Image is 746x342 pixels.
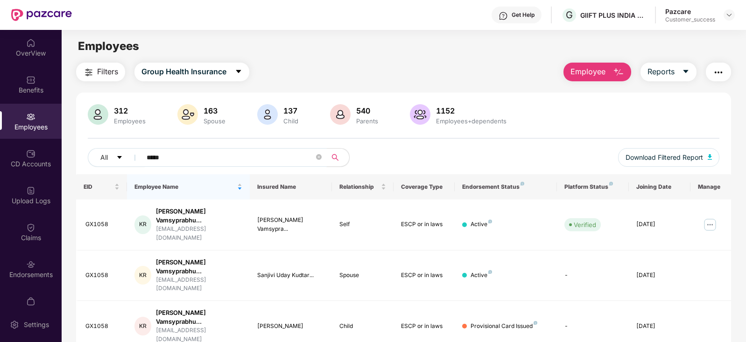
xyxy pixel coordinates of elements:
[574,220,596,229] div: Verified
[10,320,19,329] img: svg+xml;base64,PHN2ZyBpZD0iU2V0dGluZy0yMHgyMCIgeG1sbnM9Imh0dHA6Ly93d3cudzMub3JnLzIwMDAvc3ZnIiB3aW...
[462,183,549,191] div: Endorsement Status
[156,308,243,326] div: [PERSON_NAME] Vamsyprabhu...
[401,322,448,331] div: ESCP or in laws
[636,220,683,229] div: [DATE]
[682,68,690,76] span: caret-down
[339,220,386,229] div: Self
[26,112,35,121] img: svg+xml;base64,PHN2ZyBpZD0iRW1wbG95ZWVzIiB4bWxucz0iaHR0cDovL3d3dy53My5vcmcvMjAwMC9zdmciIHdpZHRoPS...
[665,16,715,23] div: Customer_success
[88,148,145,167] button: Allcaret-down
[282,117,300,125] div: Child
[636,271,683,280] div: [DATE]
[76,174,127,199] th: EID
[76,63,125,81] button: Filters
[332,174,394,199] th: Relationship
[708,154,712,160] img: svg+xml;base64,PHN2ZyB4bWxucz0iaHR0cDovL3d3dy53My5vcmcvMjAwMC9zdmciIHhtbG5zOnhsaW5rPSJodHRwOi8vd3...
[97,66,118,78] span: Filters
[134,183,235,191] span: Employee Name
[26,186,35,195] img: svg+xml;base64,PHN2ZyBpZD0iVXBsb2FkX0xvZ3MiIGRhdGEtbmFtZT0iVXBsb2FkIExvZ3MiIHhtbG5zPSJodHRwOi8vd3...
[134,266,151,285] div: KR
[690,174,732,199] th: Manage
[85,271,120,280] div: GX1058
[202,106,227,115] div: 163
[521,182,524,185] img: svg+xml;base64,PHN2ZyB4bWxucz0iaHR0cDovL3d3dy53My5vcmcvMjAwMC9zdmciIHdpZHRoPSI4IiBoZWlnaHQ9IjgiIH...
[156,276,243,293] div: [EMAIL_ADDRESS][DOMAIN_NAME]
[613,67,624,78] img: svg+xml;base64,PHN2ZyB4bWxucz0iaHR0cDovL3d3dy53My5vcmcvMjAwMC9zdmciIHhtbG5zOnhsaW5rPSJodHRwOi8vd3...
[471,271,492,280] div: Active
[647,66,675,78] span: Reports
[88,104,108,125] img: svg+xml;base64,PHN2ZyB4bWxucz0iaHR0cDovL3d3dy53My5vcmcvMjAwMC9zdmciIHhtbG5zOnhsaW5rPSJodHRwOi8vd3...
[354,106,380,115] div: 540
[156,258,243,276] div: [PERSON_NAME] Vamsyprabhu...
[26,149,35,158] img: svg+xml;base64,PHN2ZyBpZD0iQ0RfQWNjb3VudHMiIGRhdGEtbmFtZT0iQ0QgQWNjb3VudHMiIHhtbG5zPSJodHRwOi8vd3...
[282,106,300,115] div: 137
[112,106,148,115] div: 312
[316,153,322,162] span: close-circle
[609,182,613,185] img: svg+xml;base64,PHN2ZyB4bWxucz0iaHR0cDovL3d3dy53My5vcmcvMjAwMC9zdmciIHdpZHRoPSI4IiBoZWlnaHQ9IjgiIH...
[394,174,455,199] th: Coverage Type
[471,220,492,229] div: Active
[488,270,492,274] img: svg+xml;base64,PHN2ZyB4bWxucz0iaHR0cDovL3d3dy53My5vcmcvMjAwMC9zdmciIHdpZHRoPSI4IiBoZWlnaHQ9IjgiIH...
[703,217,718,232] img: manageButton
[339,271,386,280] div: Spouse
[26,297,35,306] img: svg+xml;base64,PHN2ZyBpZD0iTXlfT3JkZXJzIiBkYXRhLW5hbWU9Ik15IE9yZGVycyIgeG1sbnM9Imh0dHA6Ly93d3cudz...
[100,152,108,163] span: All
[11,9,72,21] img: New Pazcare Logo
[725,11,733,19] img: svg+xml;base64,PHN2ZyBpZD0iRHJvcGRvd24tMzJ4MzIiIHhtbG5zPSJodHRwOi8vd3d3LnczLm9yZy8yMDAwL3N2ZyIgd2...
[339,183,379,191] span: Relationship
[202,117,227,125] div: Spouse
[134,215,151,234] div: KR
[636,322,683,331] div: [DATE]
[339,322,386,331] div: Child
[326,154,345,161] span: search
[629,174,690,199] th: Joining Date
[156,207,243,225] div: [PERSON_NAME] Vamsyprabhu...
[563,63,631,81] button: Employee
[257,322,324,331] div: [PERSON_NAME]
[134,317,151,335] div: KR
[534,321,537,325] img: svg+xml;base64,PHN2ZyB4bWxucz0iaHR0cDovL3d3dy53My5vcmcvMjAwMC9zdmciIHdpZHRoPSI4IiBoZWlnaHQ9IjgiIH...
[21,320,52,329] div: Settings
[83,67,94,78] img: svg+xml;base64,PHN2ZyB4bWxucz0iaHR0cDovL3d3dy53My5vcmcvMjAwMC9zdmciIHdpZHRoPSIyNCIgaGVpZ2h0PSIyNC...
[401,271,448,280] div: ESCP or in laws
[570,66,605,78] span: Employee
[26,260,35,269] img: svg+xml;base64,PHN2ZyBpZD0iRW5kb3JzZW1lbnRzIiB4bWxucz0iaHR0cDovL3d3dy53My5vcmcvMjAwMC9zdmciIHdpZH...
[330,104,351,125] img: svg+xml;base64,PHN2ZyB4bWxucz0iaHR0cDovL3d3dy53My5vcmcvMjAwMC9zdmciIHhtbG5zOnhsaW5rPSJodHRwOi8vd3...
[85,322,120,331] div: GX1058
[250,174,331,199] th: Insured Name
[257,271,324,280] div: Sanjivi Uday Kudtar...
[156,225,243,242] div: [EMAIL_ADDRESS][DOMAIN_NAME]
[640,63,697,81] button: Reportscaret-down
[566,9,573,21] span: G
[134,63,249,81] button: Group Health Insurancecaret-down
[257,216,324,234] div: [PERSON_NAME] Vamsypra...
[112,117,148,125] div: Employees
[26,75,35,85] img: svg+xml;base64,PHN2ZyBpZD0iQmVuZWZpdHMiIHhtbG5zPSJodHRwOi8vd3d3LnczLm9yZy8yMDAwL3N2ZyIgd2lkdGg9Ij...
[26,223,35,232] img: svg+xml;base64,PHN2ZyBpZD0iQ2xhaW0iIHhtbG5zPSJodHRwOi8vd3d3LnczLm9yZy8yMDAwL3N2ZyIgd2lkdGg9IjIwIi...
[512,11,535,19] div: Get Help
[488,220,492,223] img: svg+xml;base64,PHN2ZyB4bWxucz0iaHR0cDovL3d3dy53My5vcmcvMjAwMC9zdmciIHdpZHRoPSI4IiBoZWlnaHQ9IjgiIH...
[177,104,198,125] img: svg+xml;base64,PHN2ZyB4bWxucz0iaHR0cDovL3d3dy53My5vcmcvMjAwMC9zdmciIHhtbG5zOnhsaW5rPSJodHRwOi8vd3...
[580,11,646,20] div: GIIFT PLUS INDIA PRIVATE LIMITED
[85,220,120,229] div: GX1058
[84,183,113,191] span: EID
[713,67,724,78] img: svg+xml;base64,PHN2ZyB4bWxucz0iaHR0cDovL3d3dy53My5vcmcvMjAwMC9zdmciIHdpZHRoPSIyNCIgaGVpZ2h0PSIyNC...
[564,183,621,191] div: Platform Status
[257,104,278,125] img: svg+xml;base64,PHN2ZyB4bWxucz0iaHR0cDovL3d3dy53My5vcmcvMjAwMC9zdmciIHhtbG5zOnhsaW5rPSJodHRwOi8vd3...
[78,39,139,53] span: Employees
[618,148,720,167] button: Download Filtered Report
[316,154,322,160] span: close-circle
[354,117,380,125] div: Parents
[557,250,629,301] td: -
[26,38,35,48] img: svg+xml;base64,PHN2ZyBpZD0iSG9tZSIgeG1sbnM9Imh0dHA6Ly93d3cudzMub3JnLzIwMDAvc3ZnIiB3aWR0aD0iMjAiIG...
[401,220,448,229] div: ESCP or in laws
[326,148,350,167] button: search
[141,66,226,78] span: Group Health Insurance
[434,117,508,125] div: Employees+dependents
[665,7,715,16] div: Pazcare
[434,106,508,115] div: 1152
[410,104,430,125] img: svg+xml;base64,PHN2ZyB4bWxucz0iaHR0cDovL3d3dy53My5vcmcvMjAwMC9zdmciIHhtbG5zOnhsaW5rPSJodHRwOi8vd3...
[626,152,703,163] span: Download Filtered Report
[235,68,242,76] span: caret-down
[471,322,537,331] div: Provisional Card Issued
